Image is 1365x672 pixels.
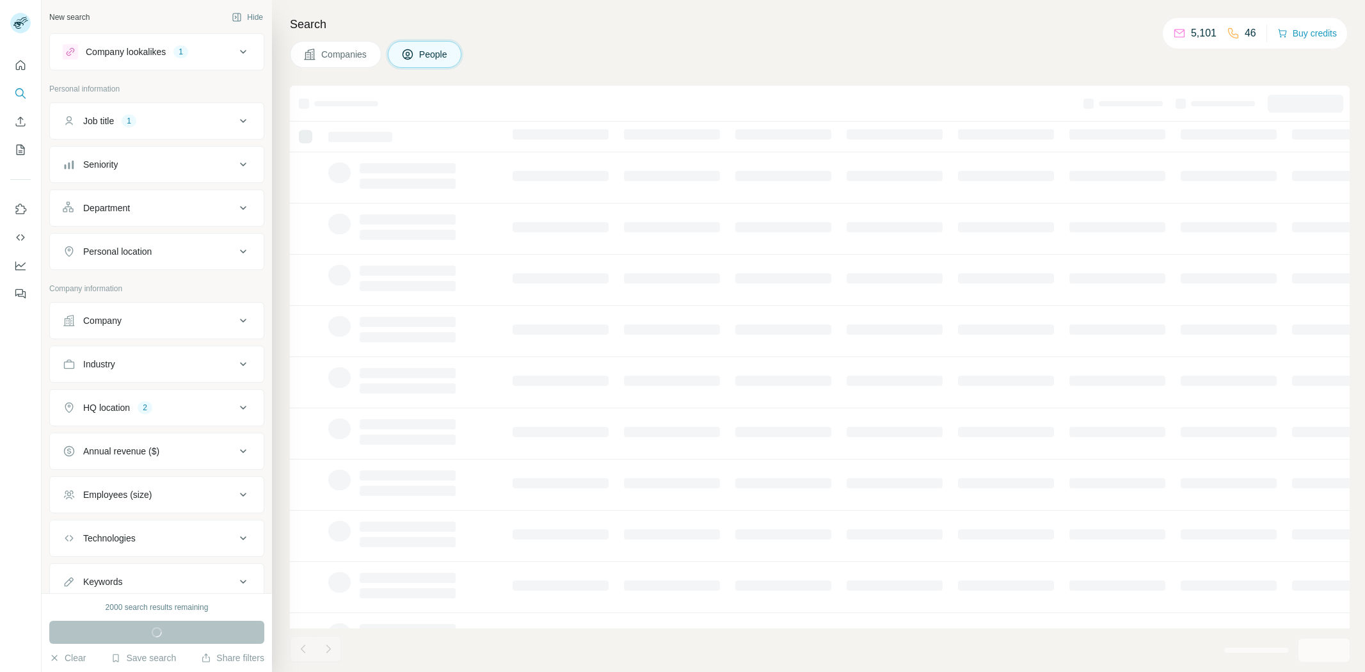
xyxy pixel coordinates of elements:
[1277,24,1337,42] button: Buy credits
[321,48,368,61] span: Companies
[83,532,136,545] div: Technologies
[10,82,31,105] button: Search
[50,392,264,423] button: HQ location2
[50,149,264,180] button: Seniority
[50,106,264,136] button: Job title1
[49,12,90,23] div: New search
[111,652,176,664] button: Save search
[50,479,264,510] button: Employees (size)
[50,305,264,336] button: Company
[83,358,115,371] div: Industry
[138,402,152,413] div: 2
[106,602,209,613] div: 2000 search results remaining
[50,436,264,467] button: Annual revenue ($)
[83,115,114,127] div: Job title
[10,282,31,305] button: Feedback
[1191,26,1217,41] p: 5,101
[50,566,264,597] button: Keywords
[86,45,166,58] div: Company lookalikes
[50,523,264,554] button: Technologies
[223,8,272,27] button: Hide
[10,198,31,221] button: Use Surfe on LinkedIn
[50,349,264,380] button: Industry
[50,236,264,267] button: Personal location
[83,401,130,414] div: HQ location
[83,245,152,258] div: Personal location
[50,36,264,67] button: Company lookalikes1
[419,48,449,61] span: People
[1245,26,1256,41] p: 46
[83,488,152,501] div: Employees (size)
[173,46,188,58] div: 1
[50,193,264,223] button: Department
[10,138,31,161] button: My lists
[122,115,136,127] div: 1
[10,54,31,77] button: Quick start
[83,158,118,171] div: Seniority
[10,254,31,277] button: Dashboard
[83,202,130,214] div: Department
[201,652,264,664] button: Share filters
[83,445,159,458] div: Annual revenue ($)
[290,15,1350,33] h4: Search
[83,575,122,588] div: Keywords
[49,283,264,294] p: Company information
[83,314,122,327] div: Company
[10,110,31,133] button: Enrich CSV
[49,83,264,95] p: Personal information
[10,226,31,249] button: Use Surfe API
[49,652,86,664] button: Clear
